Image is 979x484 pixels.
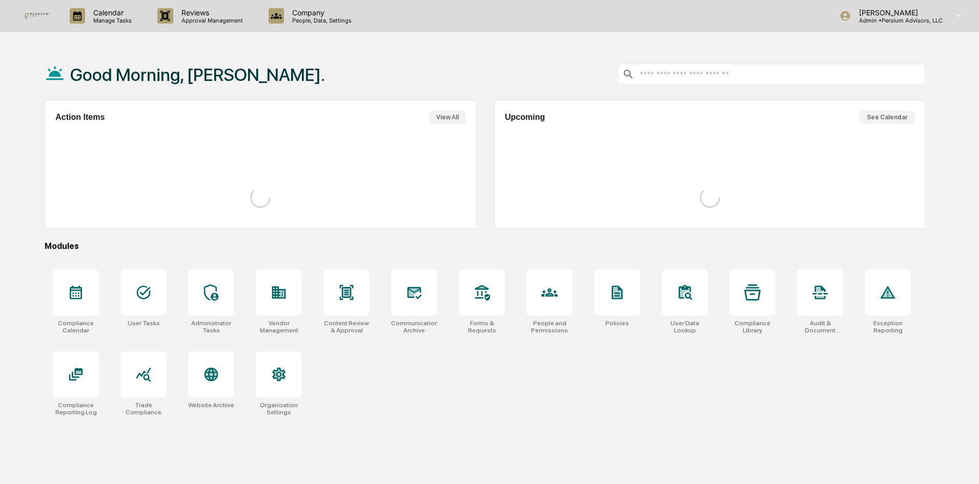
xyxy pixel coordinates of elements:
[323,320,370,334] div: Content Review & Approval
[429,111,466,124] button: View All
[391,320,437,334] div: Communications Archive
[256,402,302,416] div: Organization Settings
[85,8,137,17] p: Calendar
[459,320,505,334] div: Forms & Requests
[55,113,105,122] h2: Action Items
[505,113,545,122] h2: Upcoming
[865,320,911,334] div: Exception Reporting
[797,320,843,334] div: Audit & Document Logs
[860,111,915,124] button: See Calendar
[173,17,248,24] p: Approval Management
[85,17,137,24] p: Manage Tasks
[25,13,49,19] img: logo
[70,65,325,85] h1: Good Morning, [PERSON_NAME].
[173,8,248,17] p: Reviews
[851,17,943,24] p: Admin • Persium Advisors, LLC
[45,241,926,251] div: Modules
[605,320,629,327] div: Policies
[53,402,99,416] div: Compliance Reporting Log
[284,8,357,17] p: Company
[526,320,573,334] div: People and Permissions
[851,8,943,17] p: [PERSON_NAME]
[188,402,234,409] div: Website Archive
[284,17,357,24] p: People, Data, Settings
[256,320,302,334] div: Vendor Management
[128,320,160,327] div: User Tasks
[662,320,708,334] div: User Data Lookup
[729,320,776,334] div: Compliance Library
[53,320,99,334] div: Compliance Calendar
[188,320,234,334] div: Administrator Tasks
[120,402,167,416] div: Trade Compliance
